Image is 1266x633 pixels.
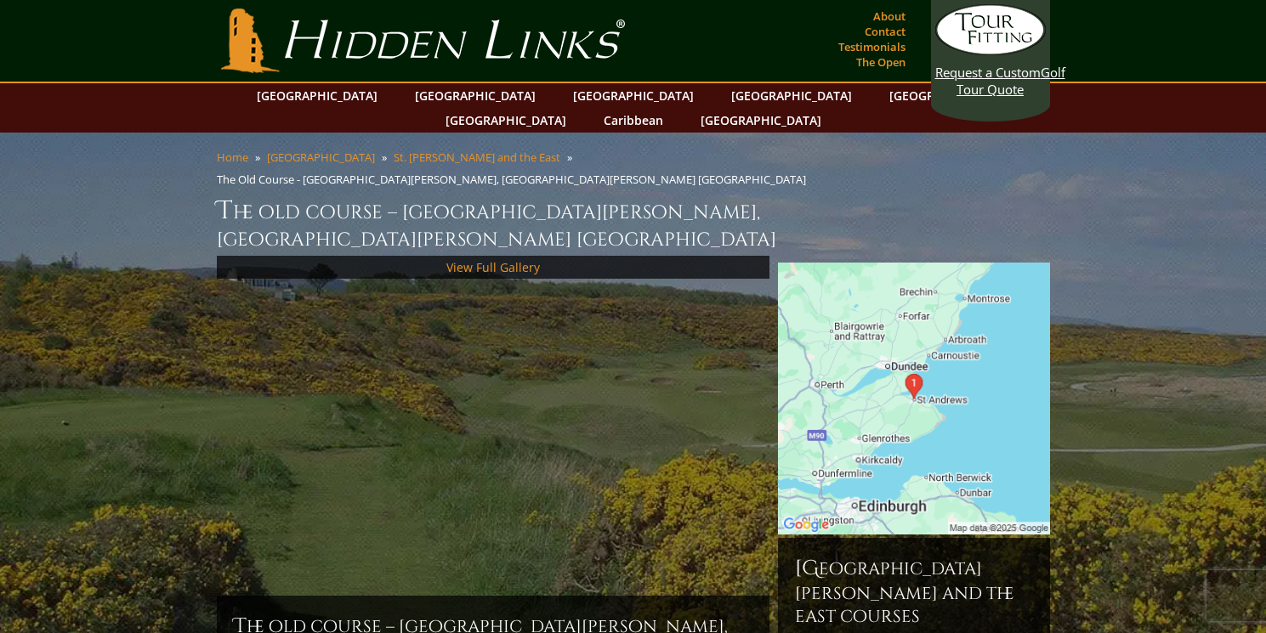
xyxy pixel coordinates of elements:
[881,83,1019,108] a: [GEOGRAPHIC_DATA]
[217,194,1050,252] h1: The Old Course – [GEOGRAPHIC_DATA][PERSON_NAME], [GEOGRAPHIC_DATA][PERSON_NAME] [GEOGRAPHIC_DATA]
[935,64,1041,81] span: Request a Custom
[446,259,540,275] a: View Full Gallery
[935,4,1046,98] a: Request a CustomGolf Tour Quote
[692,108,830,133] a: [GEOGRAPHIC_DATA]
[437,108,575,133] a: [GEOGRAPHIC_DATA]
[394,150,560,165] a: St. [PERSON_NAME] and the East
[595,108,672,133] a: Caribbean
[795,555,1033,628] h6: [GEOGRAPHIC_DATA][PERSON_NAME] and the East Courses
[217,150,248,165] a: Home
[860,20,910,43] a: Contact
[834,35,910,59] a: Testimonials
[267,150,375,165] a: [GEOGRAPHIC_DATA]
[406,83,544,108] a: [GEOGRAPHIC_DATA]
[869,4,910,28] a: About
[778,263,1050,534] img: Google Map of St Andrews Links, St Andrews, United Kingdom
[565,83,702,108] a: [GEOGRAPHIC_DATA]
[248,83,386,108] a: [GEOGRAPHIC_DATA]
[217,172,813,187] li: The Old Course - [GEOGRAPHIC_DATA][PERSON_NAME], [GEOGRAPHIC_DATA][PERSON_NAME] [GEOGRAPHIC_DATA]
[723,83,860,108] a: [GEOGRAPHIC_DATA]
[852,50,910,74] a: The Open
